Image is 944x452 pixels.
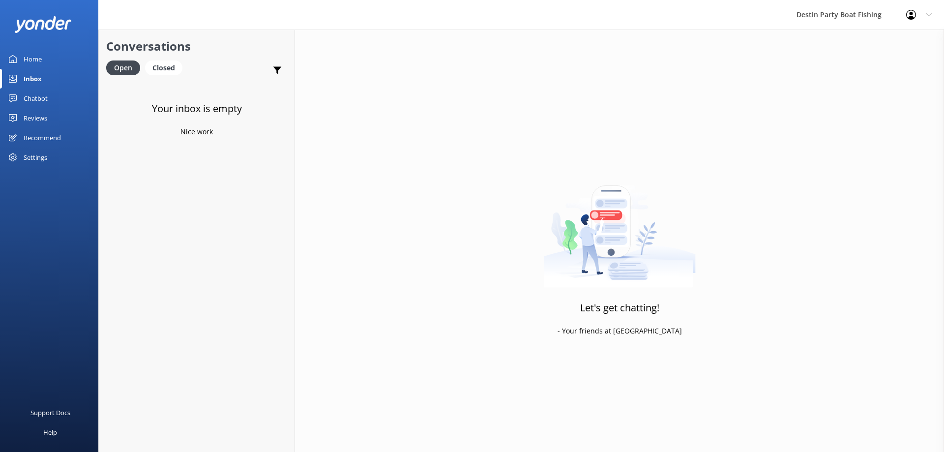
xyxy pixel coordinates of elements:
[24,49,42,69] div: Home
[106,37,287,56] h2: Conversations
[24,108,47,128] div: Reviews
[24,69,42,89] div: Inbox
[544,165,696,288] img: artwork of a man stealing a conversation from at giant smartphone
[152,101,242,117] h3: Your inbox is empty
[30,403,70,422] div: Support Docs
[24,89,48,108] div: Chatbot
[24,148,47,167] div: Settings
[145,60,182,75] div: Closed
[106,62,145,73] a: Open
[180,126,213,137] p: Nice work
[24,128,61,148] div: Recommend
[106,60,140,75] div: Open
[43,422,57,442] div: Help
[580,300,659,316] h3: Let's get chatting!
[145,62,187,73] a: Closed
[558,326,682,336] p: - Your friends at [GEOGRAPHIC_DATA]
[15,16,71,32] img: yonder-white-logo.png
